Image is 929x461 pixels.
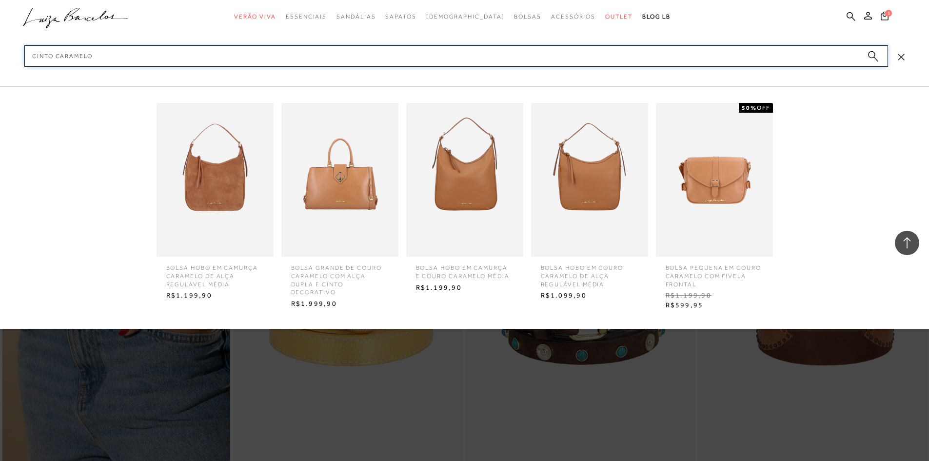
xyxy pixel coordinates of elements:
span: R$1.199,90 [658,288,771,303]
img: BOLSA HOBO EM COURO CARAMELO DE ALÇA REGULÁVEL MÉDIA [531,103,648,257]
span: BOLSA HOBO EM COURO CARAMELO DE ALÇA REGULÁVEL MÉDIA [534,257,646,288]
a: BOLSA HOBO EM CAMURÇA E COURO CARAMELO MÉDIA BOLSA HOBO EM CAMURÇA E COURO CARAMELO MÉDIA R$1.199,90 [404,103,526,295]
strong: 50% [742,104,757,111]
a: categoryNavScreenReaderText [286,8,327,26]
span: 1 [885,10,892,17]
span: Sapatos [385,13,416,20]
span: BOLSA GRANDE DE COURO CARAMELO COM ALÇA DUPLA E CINTO DECORATIVO [284,257,396,297]
button: 1 [878,11,891,24]
a: BLOG LB [642,8,671,26]
span: Bolsas [514,13,541,20]
span: BOLSA PEQUENA EM COURO CARAMELO COM FIVELA FRONTAL [658,257,771,288]
span: Acessórios [551,13,595,20]
span: OFF [757,104,770,111]
span: R$1.199,90 [159,288,271,303]
span: Sandálias [336,13,376,20]
span: Outlet [605,13,633,20]
span: BLOG LB [642,13,671,20]
span: Essenciais [286,13,327,20]
a: categoryNavScreenReaderText [234,8,276,26]
a: BOLSA HOBO EM COURO CARAMELO DE ALÇA REGULÁVEL MÉDIA BOLSA HOBO EM COURO CARAMELO DE ALÇA REGULÁV... [529,103,651,303]
span: [DEMOGRAPHIC_DATA] [426,13,505,20]
span: R$1.099,90 [534,288,646,303]
span: BOLSA HOBO EM CAMURÇA E COURO CARAMELO MÉDIA [409,257,521,281]
img: BOLSA PEQUENA EM COURO CARAMELO COM FIVELA FRONTAL [656,103,773,257]
img: BOLSA HOBO EM CAMURÇA CARAMELO DE ALÇA REGULÁVEL MÉDIA [157,103,274,257]
a: categoryNavScreenReaderText [336,8,376,26]
input: Buscar. [24,45,888,67]
a: categoryNavScreenReaderText [605,8,633,26]
span: R$599,95 [658,298,771,313]
a: BOLSA HOBO EM CAMURÇA CARAMELO DE ALÇA REGULÁVEL MÉDIA BOLSA HOBO EM CAMURÇA CARAMELO DE ALÇA REG... [154,103,276,303]
span: R$1.199,90 [409,281,521,295]
a: BOLSA GRANDE DE COURO CARAMELO COM ALÇA DUPLA E CINTO DECORATIVO BOLSA GRANDE DE COURO CARAMELO C... [279,103,401,311]
img: BOLSA GRANDE DE COURO CARAMELO COM ALÇA DUPLA E CINTO DECORATIVO [281,103,398,257]
a: categoryNavScreenReaderText [385,8,416,26]
span: R$1.999,90 [284,297,396,311]
span: Verão Viva [234,13,276,20]
a: categoryNavScreenReaderText [514,8,541,26]
span: BOLSA HOBO EM CAMURÇA CARAMELO DE ALÇA REGULÁVEL MÉDIA [159,257,271,288]
a: noSubCategoriesText [426,8,505,26]
a: BOLSA PEQUENA EM COURO CARAMELO COM FIVELA FRONTAL 50%OFF BOLSA PEQUENA EM COURO CARAMELO COM FIV... [653,103,775,313]
a: categoryNavScreenReaderText [551,8,595,26]
img: BOLSA HOBO EM CAMURÇA E COURO CARAMELO MÉDIA [406,103,523,257]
